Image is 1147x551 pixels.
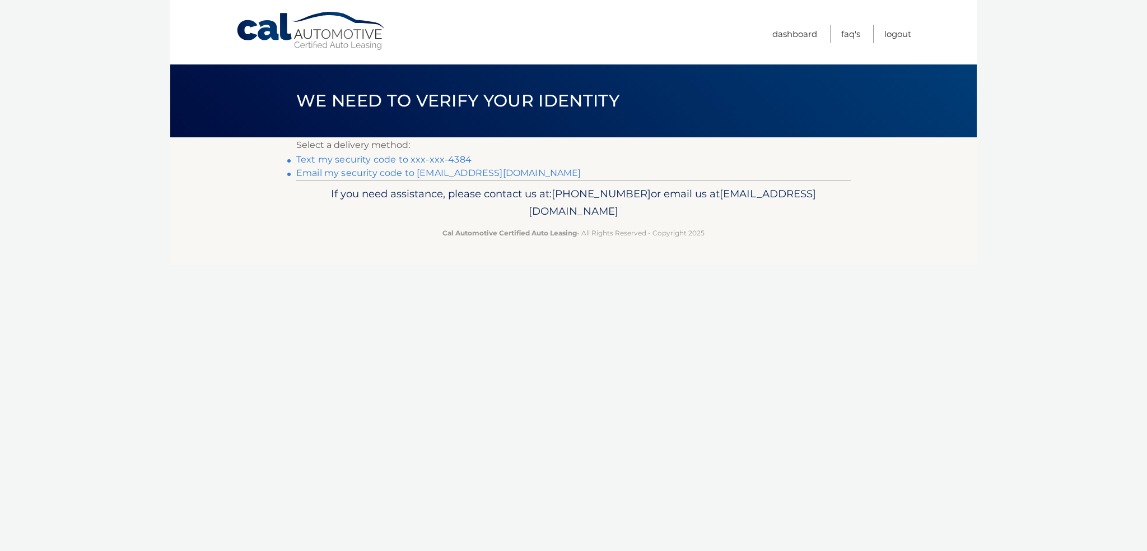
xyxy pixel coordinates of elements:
a: Logout [884,25,911,43]
a: Dashboard [772,25,817,43]
a: Email my security code to [EMAIL_ADDRESS][DOMAIN_NAME] [296,168,581,178]
p: - All Rights Reserved - Copyright 2025 [304,227,843,239]
p: If you need assistance, please contact us at: or email us at [304,185,843,221]
p: Select a delivery method: [296,137,851,153]
a: Cal Automotive [236,11,387,51]
span: We need to verify your identity [296,90,619,111]
strong: Cal Automotive Certified Auto Leasing [442,229,577,237]
a: FAQ's [841,25,860,43]
span: [PHONE_NUMBER] [552,187,651,200]
a: Text my security code to xxx-xxx-4384 [296,154,472,165]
